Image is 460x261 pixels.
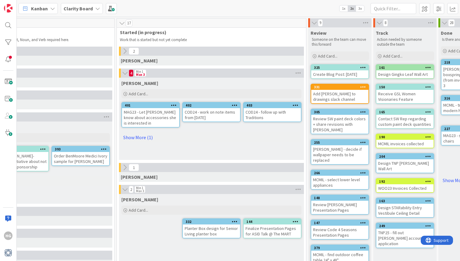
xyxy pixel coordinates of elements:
[314,171,368,175] div: 266
[311,84,368,103] div: 331Add [PERSON_NAME] to drawings slack channel
[121,102,180,128] a: 401MAG23 - Let [PERSON_NAME] know about accessories she is interested in
[183,103,240,108] div: 402
[244,219,301,238] div: 144Finalize Presentation Pages for ASID Talk @ The MART
[136,186,143,189] div: Min 1
[311,30,326,36] span: Review
[186,103,240,108] div: 402
[13,1,28,8] span: Support
[376,115,434,128] div: Contact SW Rep regarding custom paint deck quantities
[311,195,369,215] a: 148Review [PERSON_NAME] Presentation Pages
[379,154,434,159] div: 204
[376,198,434,218] a: 163Design STARability Entry Vestibule Ceiling Detail
[314,221,368,225] div: 147
[244,103,301,122] div: 403COD24 - follow up with Traditions
[244,219,301,224] div: 144
[376,109,434,129] a: 165Contact SW Rep regarding custom paint deck quantities
[64,5,93,12] b: Clarity Board
[376,134,434,140] div: 190
[183,219,240,224] div: 332
[311,140,368,164] div: 255[PERSON_NAME] - decide if wallpaper needs to be replaced
[126,19,132,27] span: 17
[376,223,434,248] div: 249TNP25 - fill out [PERSON_NAME] account application
[376,229,434,248] div: TNP25 - fill out [PERSON_NAME] account application
[121,196,158,203] span: Hannah
[311,220,368,239] div: 147Review Code 4 Seasons Presentation Pages
[125,103,179,108] div: 401
[376,154,434,159] div: 204
[314,196,368,200] div: 148
[448,19,455,26] span: 28
[379,65,434,70] div: 161
[376,178,434,193] a: 192WOO23 Invoices Collected
[311,140,368,145] div: 255
[121,58,158,64] span: Gina
[311,195,368,214] div: 148Review [PERSON_NAME] Presentation Pages
[311,220,369,240] a: 147Review Code 4 Seasons Presentation Pages
[376,109,434,115] div: 165
[246,103,301,108] div: 403
[314,65,368,70] div: 325
[122,103,179,127] div: 401MAG23 - Let [PERSON_NAME] know about accessories she is interested in
[311,226,368,239] div: Review Code 4 Seasons Presentation Pages
[311,84,369,104] a: 331Add [PERSON_NAME] to drawings slack channel
[376,223,434,229] div: 249
[379,199,434,203] div: 163
[376,84,434,103] div: 150Receive GSL Women Visionaries Feature
[376,64,434,79] a: 161Design Gingko Leaf Wall Art
[311,201,368,214] div: Review [PERSON_NAME] Presentation Pages
[311,115,368,134] div: Review SW paint deck colors + share revisions with [PERSON_NAME]
[311,139,369,165] a: 255[PERSON_NAME] - decide if wallpaper needs to be replaced
[182,102,241,122] a: 402COD24 - work on note items from [DATE]
[243,102,301,122] a: 403COD24 - follow up with Traditions
[376,159,434,173] div: Design TNP [PERSON_NAME] Wall Art
[379,85,434,89] div: 150
[376,134,434,148] div: 190MCMIL invoices collected
[318,19,323,26] span: 9
[311,145,368,164] div: [PERSON_NAME] - decide if wallpaper needs to be replaced
[51,146,110,166] a: 393Order BenMoore Medici Ivory sample for [PERSON_NAME]
[376,84,434,104] a: 150Receive GSL Women Visionaries Feature
[121,132,301,142] a: Show More (1)
[31,5,48,12] span: Kanban
[379,135,434,139] div: 190
[376,198,434,217] div: 163Design STARability Entry Vestibule Ceiling Detail
[129,69,134,77] span: 4
[311,109,369,134] a: 305Review SW paint deck colors + share revisions with [PERSON_NAME]
[311,195,368,201] div: 148
[376,134,434,148] a: 190MCMIL invoices collected
[383,19,388,26] span: 8
[311,176,368,189] div: MCMIL - select lower level appliances
[4,4,12,12] img: Visit kanbanzone.com
[246,220,301,224] div: 144
[356,5,364,12] span: 3x
[129,164,139,171] span: 1
[311,65,368,70] div: 325
[314,140,368,145] div: 255
[120,29,298,35] span: Started (in progress)
[52,146,109,152] div: 393
[129,91,148,97] span: Add Card...
[52,146,109,165] div: 393Order BenMoore Medici Ivory sample for [PERSON_NAME]
[311,64,369,79] a: 325Create Blog Post: [DATE]
[376,65,434,78] div: 161Design Gingko Leaf Wall Art
[311,84,368,90] div: 331
[379,224,434,228] div: 249
[4,231,12,240] div: HG
[376,179,434,192] div: 192WOO23 Invoices Collected
[136,73,145,76] div: Max 3
[314,246,368,250] div: 379
[183,108,240,122] div: COD24 - work on note items from [DATE]
[311,220,368,226] div: 147
[311,170,368,189] div: 266MCMIL - select lower level appliances
[122,103,179,108] div: 401
[376,109,434,128] div: 165Contact SW Rep regarding custom paint deck quantities
[55,147,109,151] div: 393
[243,218,301,238] a: 144Finalize Presentation Pages for ASID Talk @ The MART
[376,184,434,192] div: WOO23 Invoices Collected
[183,219,240,238] div: 332Planter Box design for Senior Living planter box
[371,3,416,14] input: Quick Filter...
[348,5,356,12] span: 2x
[311,109,368,115] div: 305
[318,53,337,59] span: Add Card...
